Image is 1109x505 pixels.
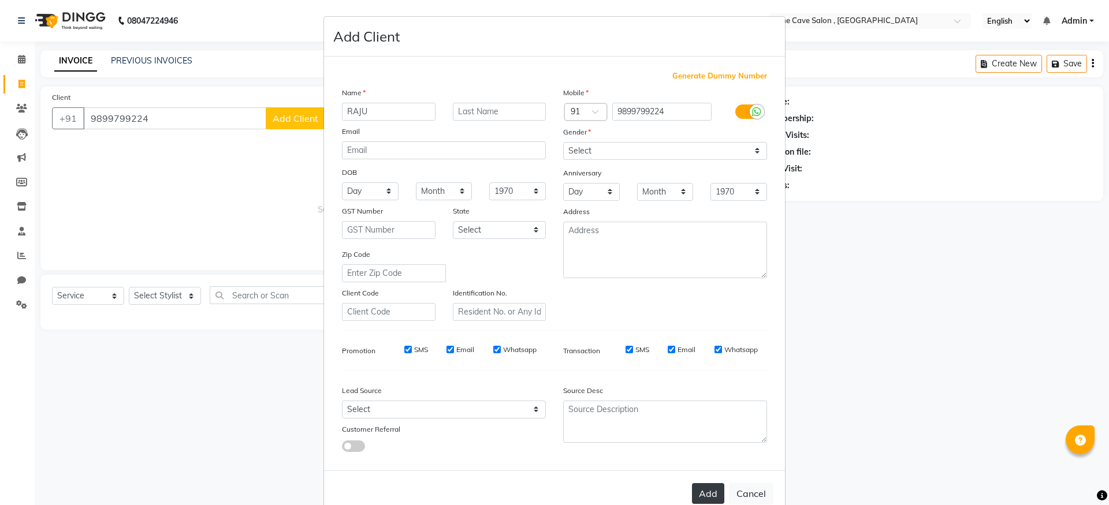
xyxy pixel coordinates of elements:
label: Identification No. [453,288,507,298]
label: Mobile [563,88,589,98]
label: SMS [414,345,428,355]
label: Transaction [563,346,600,356]
label: DOB [342,167,357,178]
label: Address [563,207,590,217]
label: Anniversary [563,168,601,178]
label: State [453,206,470,216]
input: Resident No. or Any Id [453,303,546,321]
label: Whatsapp [503,345,537,355]
label: SMS [635,345,649,355]
input: Client Code [342,303,436,321]
label: Email [678,345,695,355]
button: Cancel [729,482,773,504]
input: Mobile [612,103,712,121]
label: Client Code [342,288,379,298]
label: Zip Code [342,249,370,260]
input: Enter Zip Code [342,264,446,282]
label: Promotion [342,346,375,356]
label: Email [342,126,360,137]
h4: Add Client [333,26,400,47]
label: GST Number [342,206,383,216]
input: Email [342,141,546,159]
label: Gender [563,127,591,137]
label: Email [456,345,474,355]
input: GST Number [342,221,436,239]
label: Lead Source [342,386,382,396]
button: Add [692,483,724,504]
label: Source Desc [563,386,603,396]
input: Last Name [453,103,546,121]
label: Customer Referral [342,424,400,435]
label: Whatsapp [724,345,758,355]
label: Name [342,88,366,98]
span: Generate Dummy Number [672,70,767,82]
input: First Name [342,103,436,121]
